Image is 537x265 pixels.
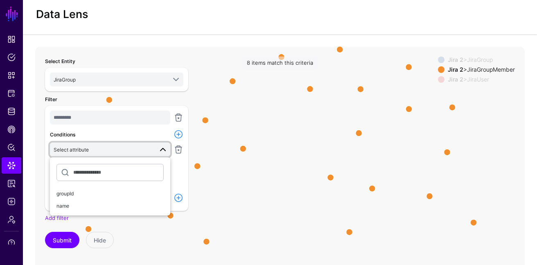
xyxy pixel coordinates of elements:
a: CAEP Hub [2,121,21,138]
strong: Jira 2 [448,56,463,63]
span: Support [7,239,16,247]
span: groupId [56,190,74,197]
a: Dashboard [2,31,21,48]
span: Select attribute [54,147,89,153]
h2: Data Lens [36,8,88,21]
button: Submit [45,232,79,248]
div: > JiraGroup [446,57,517,63]
span: Policy Lens [7,143,16,152]
a: Reports [2,175,21,192]
span: Admin [7,215,16,224]
a: Policies [2,49,21,66]
a: Logs [2,193,21,210]
button: name [50,200,170,212]
span: name [56,203,69,209]
button: groupId [50,188,170,200]
span: Protected Systems [7,89,16,97]
a: Protected Systems [2,85,21,102]
a: SGNL [5,5,19,23]
a: Policy Lens [2,139,21,156]
button: Hide [86,232,114,248]
span: Dashboard [7,35,16,43]
span: Logs [7,197,16,206]
label: Conditions [50,131,76,138]
span: Data Lens [7,161,16,170]
span: CAEP Hub [7,125,16,134]
strong: Jira 2 [448,66,463,73]
span: Snippets [7,71,16,79]
div: > JiraGroupMember [446,66,517,73]
strong: Jira 2 [448,76,463,83]
a: Admin [2,211,21,228]
a: Identity Data Fabric [2,103,21,120]
div: 8 items match this criteria [242,57,318,70]
div: > JiraUser [446,76,517,83]
span: Reports [7,179,16,188]
label: Select Entity [45,58,75,65]
a: Snippets [2,67,21,84]
a: Data Lens [2,157,21,174]
a: Add filter [45,215,69,221]
span: JiraGroup [54,77,76,83]
label: Filter [45,96,57,103]
span: Identity Data Fabric [7,107,16,116]
span: Policies [7,53,16,61]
